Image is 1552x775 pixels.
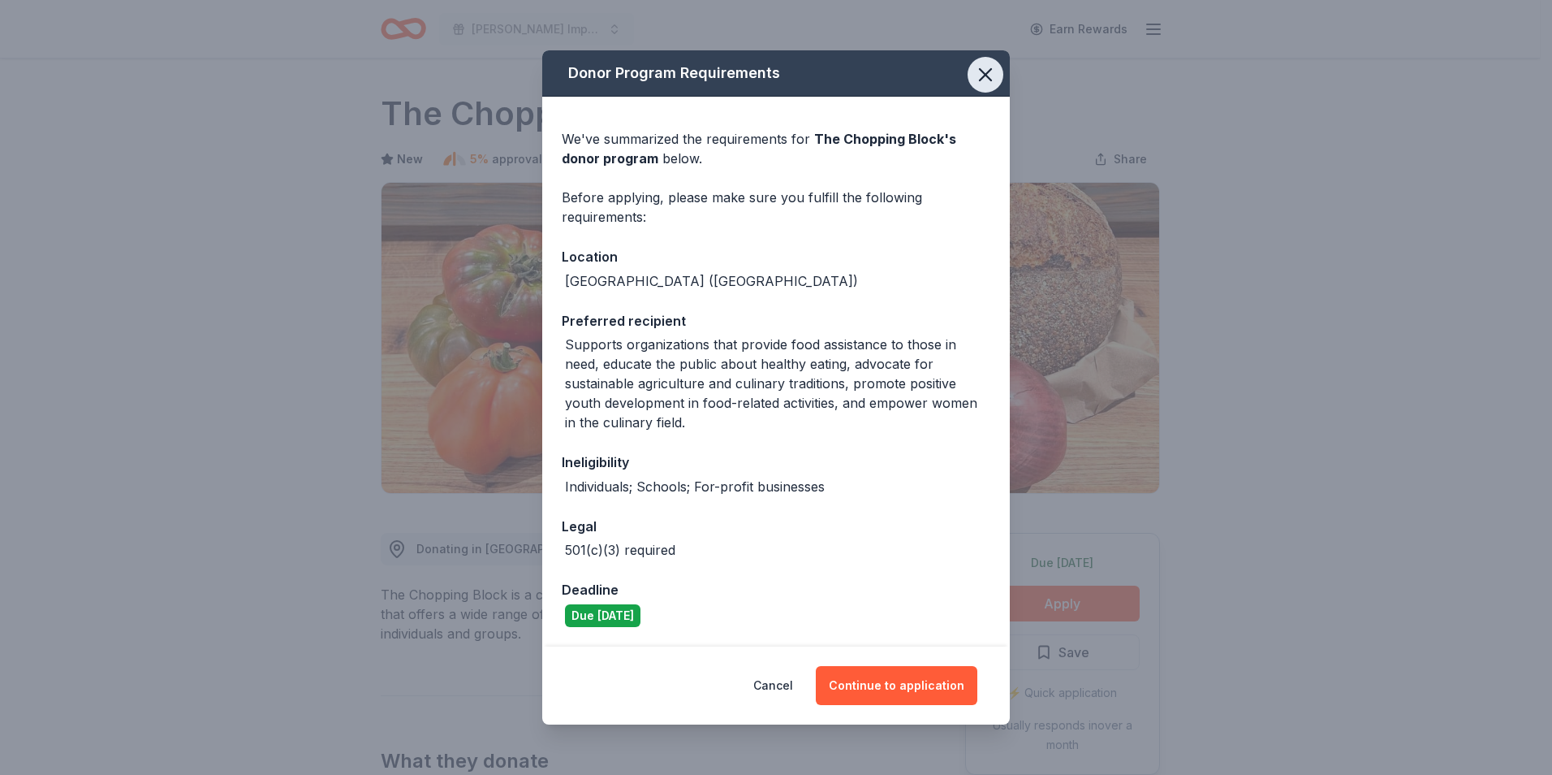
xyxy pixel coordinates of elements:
[753,666,793,705] button: Cancel
[565,477,825,496] div: Individuals; Schools; For-profit businesses
[562,310,990,331] div: Preferred recipient
[562,452,990,473] div: Ineligibility
[562,246,990,267] div: Location
[562,579,990,600] div: Deadline
[562,188,990,227] div: Before applying, please make sure you fulfill the following requirements:
[542,50,1010,97] div: Donor Program Requirements
[562,516,990,537] div: Legal
[816,666,977,705] button: Continue to application
[565,271,858,291] div: [GEOGRAPHIC_DATA] ([GEOGRAPHIC_DATA])
[565,604,640,627] div: Due [DATE]
[565,540,675,560] div: 501(c)(3) required
[565,335,990,432] div: Supports organizations that provide food assistance to those in need, educate the public about he...
[562,129,990,168] div: We've summarized the requirements for below.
